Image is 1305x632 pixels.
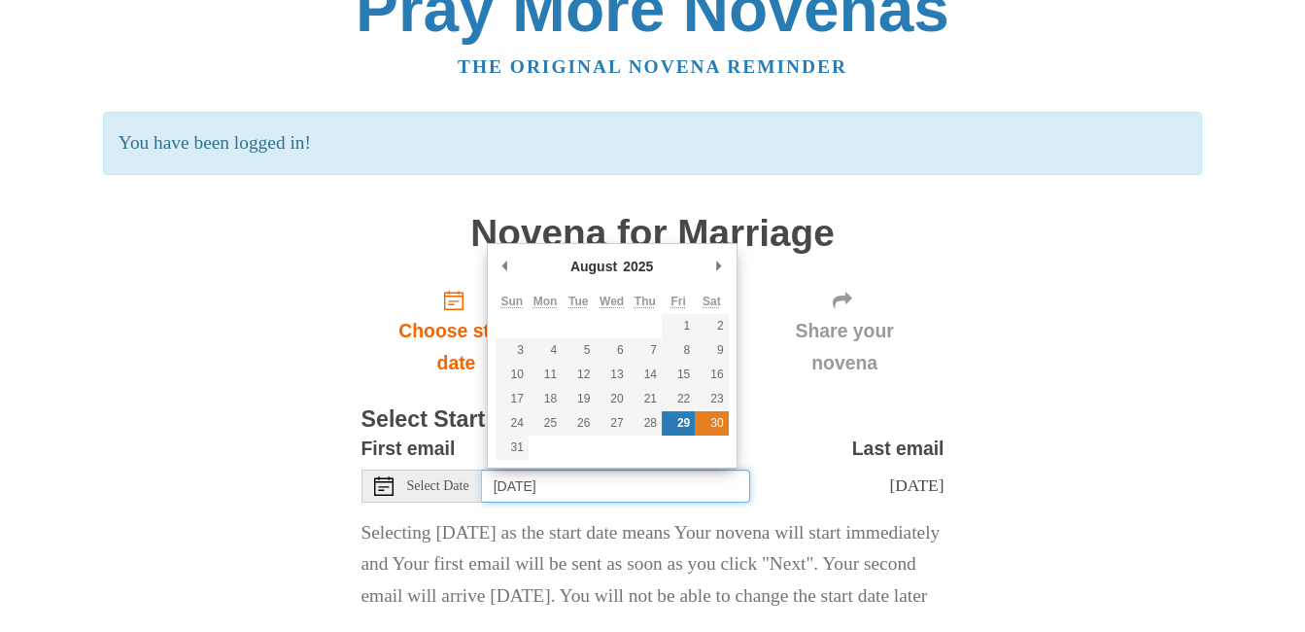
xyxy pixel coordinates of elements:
[562,363,595,387] button: 12
[500,295,523,308] abbr: Sunday
[629,338,662,363] button: 7
[496,411,529,436] button: 24
[529,387,562,411] button: 18
[595,411,628,436] button: 27
[496,387,529,411] button: 17
[662,387,695,411] button: 22
[662,314,695,338] button: 1
[568,295,588,308] abbr: Tuesday
[695,314,728,338] button: 2
[595,387,628,411] button: 20
[620,252,656,281] div: 2025
[709,252,729,281] button: Next Month
[533,295,558,308] abbr: Monday
[529,411,562,436] button: 25
[600,295,624,308] abbr: Wednesday
[529,363,562,387] button: 11
[103,112,1202,175] p: You have been logged in!
[567,252,620,281] div: August
[595,363,628,387] button: 13
[361,213,944,255] h1: Novena for Marriage
[496,338,529,363] button: 3
[670,295,685,308] abbr: Friday
[407,479,469,493] span: Select Date
[458,56,847,77] a: The original novena reminder
[662,338,695,363] button: 8
[662,363,695,387] button: 15
[529,338,562,363] button: 4
[562,411,595,436] button: 26
[482,470,750,503] input: Use the arrow keys to pick a date
[562,338,595,363] button: 5
[629,411,662,436] button: 28
[745,273,944,389] div: Click "Next" to confirm your start date first.
[703,295,721,308] abbr: Saturday
[852,433,944,465] label: Last email
[496,252,515,281] button: Previous Month
[695,387,728,411] button: 23
[629,387,662,411] button: 21
[361,407,944,433] h3: Select Start Date
[562,387,595,411] button: 19
[765,315,925,379] span: Share your novena
[361,517,944,614] p: Selecting [DATE] as the start date means Your novena will start immediately and Your first email ...
[496,363,529,387] button: 10
[695,363,728,387] button: 16
[595,338,628,363] button: 6
[361,273,552,389] a: Choose start date
[496,436,529,460] button: 31
[635,295,656,308] abbr: Thursday
[381,315,532,379] span: Choose start date
[361,433,456,465] label: First email
[662,411,695,436] button: 29
[889,475,944,495] span: [DATE]
[695,338,728,363] button: 9
[629,363,662,387] button: 14
[695,411,728,436] button: 30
